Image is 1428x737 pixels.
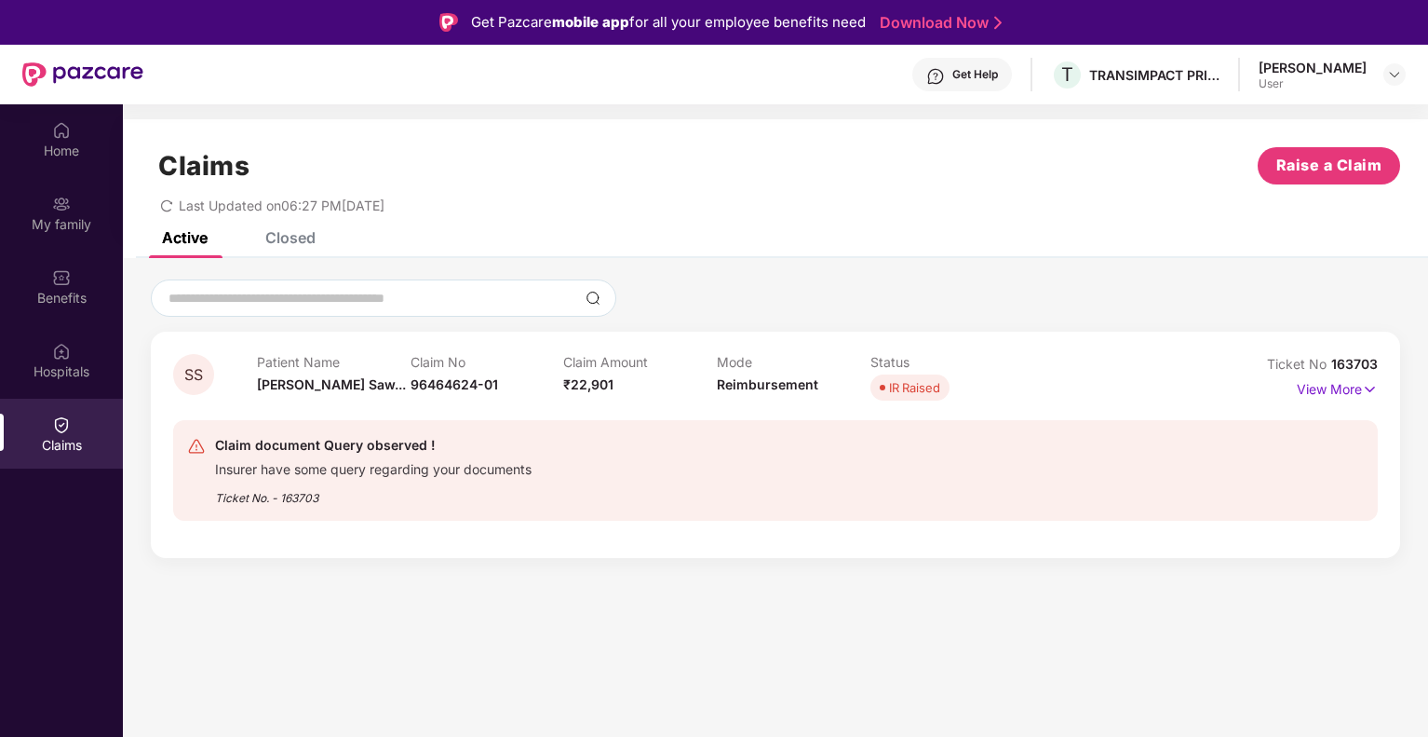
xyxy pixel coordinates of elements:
[257,354,411,370] p: Patient Name
[880,13,996,33] a: Download Now
[717,376,818,392] span: Reimbursement
[187,437,206,456] img: svg+xml;base64,PHN2ZyB4bWxucz0iaHR0cDovL3d3dy53My5vcmcvMjAwMC9zdmciIHdpZHRoPSIyNCIgaGVpZ2h0PSIyNC...
[952,67,998,82] div: Get Help
[889,378,940,397] div: IR Raised
[179,198,384,213] span: Last Updated on 06:27 PM[DATE]
[1259,59,1367,76] div: [PERSON_NAME]
[158,150,249,182] h1: Claims
[1276,154,1382,177] span: Raise a Claim
[52,342,71,361] img: svg+xml;base64,PHN2ZyBpZD0iSG9zcGl0YWxzIiB4bWxucz0iaHR0cDovL3d3dy53My5vcmcvMjAwMC9zdmciIHdpZHRoPS...
[1331,356,1378,372] span: 163703
[22,62,143,87] img: New Pazcare Logo
[586,291,600,306] img: svg+xml;base64,PHN2ZyBpZD0iU2VhcmNoLTMyeDMyIiB4bWxucz0iaHR0cDovL3d3dy53My5vcmcvMjAwMC9zdmciIHdpZH...
[265,228,316,247] div: Closed
[184,367,203,383] span: SS
[1297,375,1378,400] p: View More
[994,13,1002,33] img: Stroke
[926,67,945,86] img: svg+xml;base64,PHN2ZyBpZD0iSGVscC0zMngzMiIgeG1sbnM9Imh0dHA6Ly93d3cudzMub3JnLzIwMDAvc3ZnIiB3aWR0aD...
[870,354,1024,370] p: Status
[52,121,71,140] img: svg+xml;base64,PHN2ZyBpZD0iSG9tZSIgeG1sbnM9Imh0dHA6Ly93d3cudzMub3JnLzIwMDAvc3ZnIiB3aWR0aD0iMjAiIG...
[160,198,173,213] span: redo
[411,376,498,392] span: 96464624-01
[563,376,613,392] span: ₹22,901
[1089,66,1219,84] div: TRANSIMPACT PRIVATE LIMITED
[411,354,564,370] p: Claim No
[1362,379,1378,400] img: svg+xml;base64,PHN2ZyB4bWxucz0iaHR0cDovL3d3dy53My5vcmcvMjAwMC9zdmciIHdpZHRoPSIxNyIgaGVpZ2h0PSIxNy...
[552,13,629,31] strong: mobile app
[471,11,866,34] div: Get Pazcare for all your employee benefits need
[215,434,532,457] div: Claim document Query observed !
[1387,67,1402,82] img: svg+xml;base64,PHN2ZyBpZD0iRHJvcGRvd24tMzJ4MzIiIHhtbG5zPSJodHRwOi8vd3d3LnczLm9yZy8yMDAwL3N2ZyIgd2...
[162,228,208,247] div: Active
[439,13,458,32] img: Logo
[52,268,71,287] img: svg+xml;base64,PHN2ZyBpZD0iQmVuZWZpdHMiIHhtbG5zPSJodHRwOi8vd3d3LnczLm9yZy8yMDAwL3N2ZyIgd2lkdGg9Ij...
[563,354,717,370] p: Claim Amount
[1258,147,1400,184] button: Raise a Claim
[1259,76,1367,91] div: User
[1267,356,1331,372] span: Ticket No
[52,195,71,213] img: svg+xml;base64,PHN2ZyB3aWR0aD0iMjAiIGhlaWdodD0iMjAiIHZpZXdCb3g9IjAgMCAyMCAyMCIgZmlsbD0ibm9uZSIgeG...
[1061,63,1073,86] span: T
[52,416,71,434] img: svg+xml;base64,PHN2ZyBpZD0iQ2xhaW0iIHhtbG5zPSJodHRwOi8vd3d3LnczLm9yZy8yMDAwL3N2ZyIgd2lkdGg9IjIwIi...
[215,478,532,507] div: Ticket No. - 163703
[257,376,406,392] span: [PERSON_NAME] Saw...
[215,457,532,478] div: Insurer have some query regarding your documents
[717,354,870,370] p: Mode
